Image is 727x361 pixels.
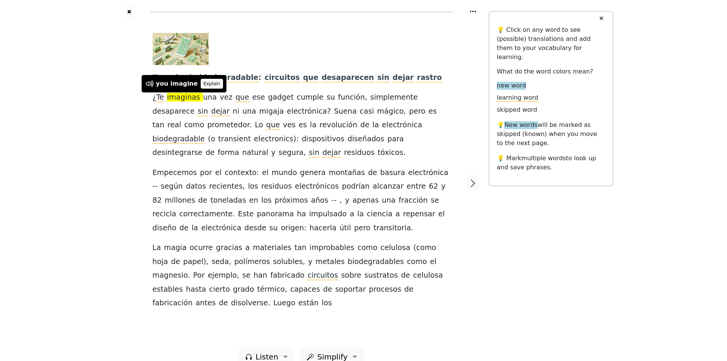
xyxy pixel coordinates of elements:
span: una [203,93,217,102]
span: celulosa [381,243,410,253]
span: rastro [417,73,442,83]
span: correctamente [179,209,232,219]
span: . [250,120,252,130]
span: ocurre [190,243,213,253]
span: que [236,93,249,102]
span: origen [281,223,304,233]
span: capaces [290,285,320,294]
span: Este [238,209,254,219]
span: biodegradables [348,257,404,267]
span: de [401,271,410,280]
span: la [373,120,379,130]
span: los [321,298,332,308]
span: papel [183,257,203,267]
span: dejar [322,148,341,158]
span: sin [377,73,389,83]
a: ✖ [126,6,133,18]
span: : [256,168,259,178]
span: ? [327,107,331,116]
span: es [429,107,437,116]
span: . [411,223,413,233]
span: y [308,257,312,267]
span: multiple words [521,155,566,162]
span: como [407,257,427,267]
span: hasta [186,285,206,294]
span: , [404,107,406,116]
span: una [242,107,256,116]
span: entre [407,182,426,191]
span: ejemplo [208,271,237,280]
span: apenas [353,196,379,205]
span: ha [297,209,306,219]
span: sobre [341,271,361,280]
span: electrónicos [295,182,339,191]
span: fracción [399,196,428,205]
span: para [387,134,404,144]
span: circuitos [307,271,338,280]
span: electrónica [287,107,327,116]
img: aplicaciones_moviles_viaje_ecologico.webp [153,33,209,65]
div: you imagine [156,79,198,88]
span: podrían [342,182,370,191]
span: el [262,168,268,178]
span: próximos [275,196,308,205]
span: estables [153,285,183,294]
span: de [171,257,180,267]
h6: What do the word colors mean? [497,68,605,75]
span: : [258,73,261,83]
span: antes [196,298,216,308]
span: desaparece [153,107,195,116]
span: el [430,257,437,267]
span: ese [252,93,265,102]
span: real [167,120,181,130]
span: ( [413,243,417,253]
span: transitoria [373,223,411,233]
span: Te [156,93,164,102]
span: seda [212,257,229,267]
span: y [271,148,275,158]
span: disolverse [231,298,268,308]
span: el [438,209,445,219]
span: panorama [257,209,294,219]
span: residuos [261,182,292,191]
span: Lo [255,120,263,130]
span: que [303,73,318,83]
span: repensar [403,209,435,219]
span: de [404,285,413,294]
span: hoja [153,257,168,267]
span: revolución [320,120,357,130]
span: desde [244,223,266,233]
span: solubles [273,257,303,267]
span: de [219,298,228,308]
span: polímeros [234,257,270,267]
button: ✕ [594,12,608,25]
span: desintegrarse [153,148,203,158]
span: ciencia [367,209,392,219]
span: fabricado [270,271,304,280]
span: millones [165,196,195,205]
span: cierto [209,285,230,294]
span: contexto [225,168,256,178]
span: gadget [268,93,294,102]
span: de [198,196,207,205]
span: hacerla [309,223,336,233]
span: pero [409,107,425,116]
span: de [179,223,189,233]
span: la [192,223,198,233]
span: procesos [369,285,401,294]
span: toneladas [211,196,246,205]
span: genera [300,168,326,178]
span: útil [340,223,351,233]
span: -- [331,196,337,205]
span: como [416,243,436,253]
span: segura [279,148,304,158]
span: mundo [271,168,297,178]
span: dejar [211,107,230,116]
span: de [368,168,377,178]
button: Explain [201,79,223,89]
span: electronics [254,134,293,144]
span: la [310,120,317,130]
span: alcanzar [373,182,403,191]
span: tan [295,243,306,253]
span: vez [220,93,232,102]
